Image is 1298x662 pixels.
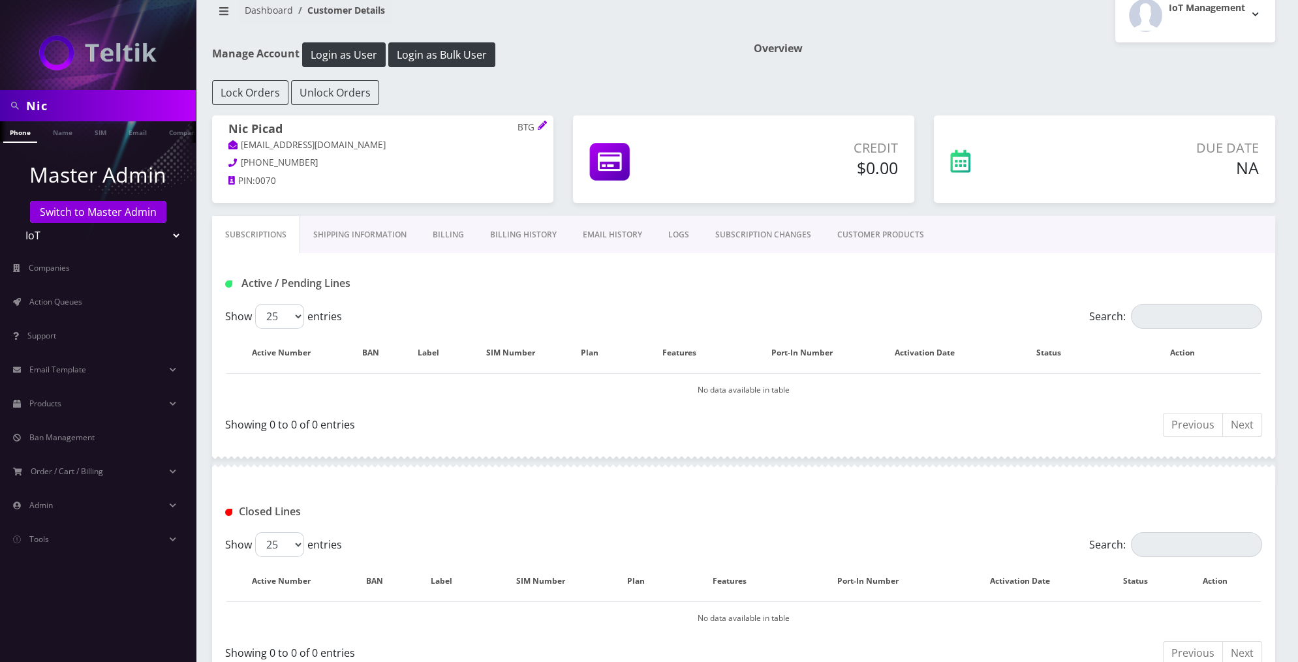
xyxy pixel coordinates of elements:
th: Active Number: activate to sort column ascending [226,334,349,372]
th: Active Number: activate to sort column descending [226,562,349,600]
a: Login as Bulk User [388,46,495,61]
a: Email [122,121,153,142]
a: EMAIL HISTORY [570,216,655,254]
th: Plan: activate to sort column ascending [611,562,674,600]
span: Order / Cart / Billing [31,466,103,477]
button: Login as Bulk User [388,42,495,67]
a: LOGS [655,216,702,254]
button: Lock Orders [212,80,288,105]
input: Search in Company [26,93,193,118]
th: Action: activate to sort column ascending [1118,334,1261,372]
img: IoT [39,35,157,70]
select: Showentries [255,304,304,329]
label: Show entries [225,304,342,329]
a: Login as User [300,46,388,61]
a: Billing History [477,216,570,254]
a: Billing [420,216,477,254]
select: Showentries [255,532,304,557]
th: Port-In Number: activate to sort column ascending [749,334,869,372]
a: Company [162,121,206,142]
th: SIM Number: activate to sort column ascending [467,334,568,372]
h1: Closed Lines [225,505,558,518]
a: Previous [1163,413,1223,437]
label: Search: [1089,532,1262,557]
h1: Manage Account [212,42,734,67]
a: [EMAIL_ADDRESS][DOMAIN_NAME] [228,139,386,152]
h1: Overview [754,42,1276,55]
span: Products [29,398,61,409]
th: SIM Number: activate to sort column ascending [484,562,610,600]
label: Show entries [225,532,342,557]
span: [PHONE_NUMBER] [241,157,318,168]
th: Status: activate to sort column ascending [1103,562,1181,600]
h2: IoT Management [1169,3,1245,14]
th: Action : activate to sort column ascending [1182,562,1261,600]
p: Due Date [1060,138,1259,158]
h5: NA [1060,158,1259,177]
td: No data available in table [226,601,1261,635]
p: Credit [726,138,898,158]
h1: Nic Picad [228,122,537,138]
h5: $0.00 [726,158,898,177]
a: CUSTOMER PRODUCTS [824,216,937,254]
th: Features: activate to sort column ascending [625,334,747,372]
div: Showing 0 to 0 of 0 entries [225,640,734,661]
a: SIM [88,121,113,142]
h1: Active / Pending Lines [225,277,558,290]
th: Status: activate to sort column ascending [994,334,1117,372]
a: Switch to Master Admin [30,201,166,223]
th: BAN: activate to sort column ascending [350,334,404,372]
a: Next [1222,413,1262,437]
a: Shipping Information [300,216,420,254]
a: SUBSCRIPTION CHANGES [702,216,824,254]
img: Active / Pending Lines [225,280,232,288]
label: Search: [1089,304,1262,329]
span: Ban Management [29,432,95,443]
th: BAN: activate to sort column ascending [350,562,412,600]
button: Login as User [302,42,386,67]
a: Dashboard [245,4,293,16]
th: Label: activate to sort column ascending [413,562,483,600]
th: Label: activate to sort column ascending [405,334,465,372]
th: Port-In Number: activate to sort column ascending [799,562,950,600]
span: Tools [29,534,49,545]
span: Action Queues [29,296,82,307]
button: Unlock Orders [291,80,379,105]
li: Customer Details [293,3,385,17]
img: Closed Lines [225,509,232,516]
span: 0070 [255,175,276,187]
th: Plan: activate to sort column ascending [570,334,623,372]
a: Subscriptions [212,216,300,254]
input: Search: [1131,304,1262,329]
div: Showing 0 to 0 of 0 entries [225,412,734,432]
span: Companies [29,262,70,273]
span: Email Template [29,364,86,375]
input: Search: [1131,532,1262,557]
th: Activation Date: activate to sort column ascending [951,562,1102,600]
a: Phone [3,121,37,143]
a: PIN: [228,175,255,188]
p: BTG [518,122,537,134]
td: No data available in table [226,373,1261,406]
a: Name [46,121,79,142]
th: Features: activate to sort column ascending [675,562,797,600]
span: Support [27,330,56,341]
th: Activation Date: activate to sort column ascending [870,334,993,372]
span: Admin [29,500,53,511]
